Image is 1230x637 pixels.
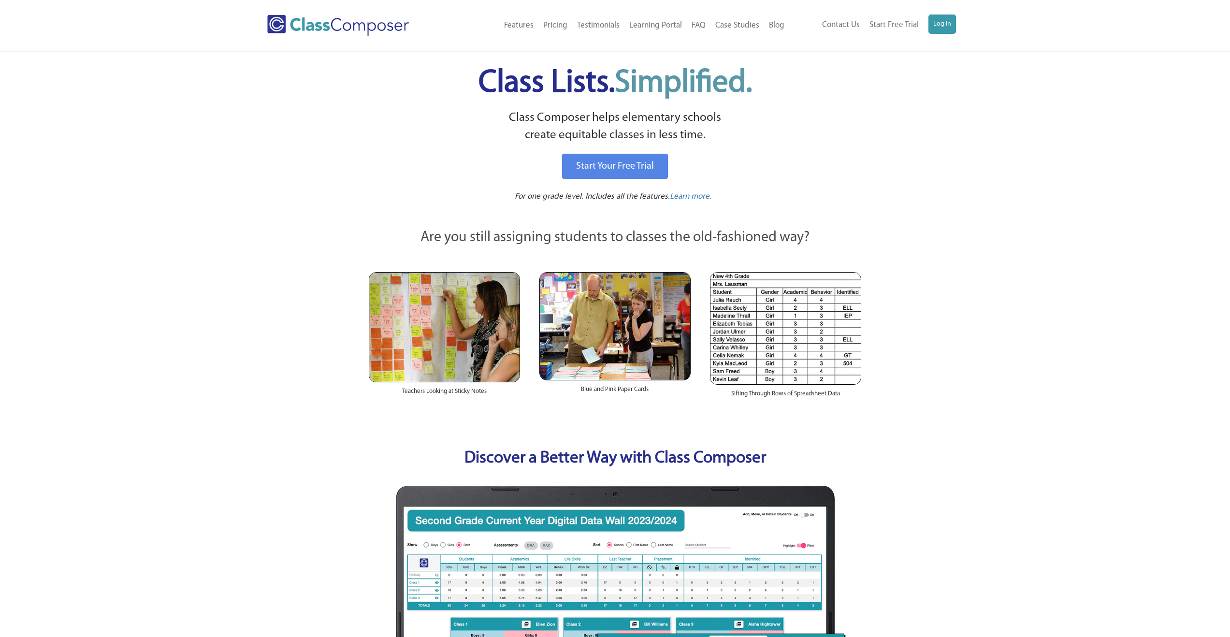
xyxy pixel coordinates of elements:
a: Log In [928,14,956,34]
span: Simplified. [615,68,752,99]
div: Teachers Looking at Sticky Notes [369,382,520,405]
img: Teachers Looking at Sticky Notes [369,272,520,382]
a: Contact Us [817,14,865,36]
p: Class Composer helps elementary schools create equitable classes in less time. [367,109,863,145]
a: Learning Portal [624,15,687,36]
img: Spreadsheets [710,272,861,385]
a: Pricing [538,15,572,36]
span: For one grade level. Includes all the features. [515,192,670,201]
a: Features [499,15,538,36]
p: Are you still assigning students to classes the old-fashioned way? [369,227,862,248]
a: Blog [764,15,789,36]
a: Start Your Free Trial [562,154,668,179]
p: Discover a Better Way with Class Composer [359,447,871,471]
nav: Header Menu [449,15,789,36]
a: Testimonials [572,15,624,36]
span: Class Lists. [478,68,752,99]
a: Case Studies [710,15,764,36]
img: Blue and Pink Paper Cards [539,272,691,380]
a: FAQ [687,15,710,36]
img: Class Composer [267,15,409,36]
a: Learn more. [670,191,711,203]
span: Learn more. [670,192,711,201]
div: Blue and Pink Paper Cards [539,380,691,404]
div: Sifting Through Rows of Spreadsheet Data [710,385,861,408]
a: Start Free Trial [865,14,924,36]
span: Start Your Free Trial [576,161,654,171]
nav: Header Menu [789,14,956,36]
